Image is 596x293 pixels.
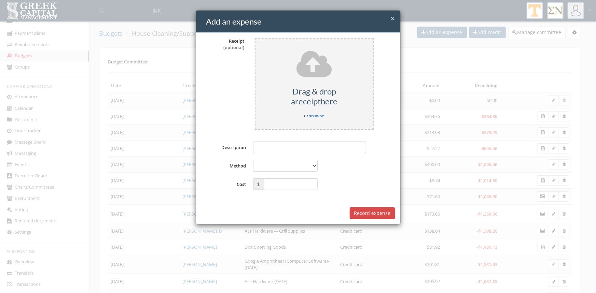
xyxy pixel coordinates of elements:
label: Cost [201,178,250,190]
span: $ [253,178,264,190]
div: or [255,38,374,130]
button: Record expense [350,207,395,219]
span: (optional) [224,44,245,50]
a: browse [308,113,324,119]
h4: Add an expense [206,16,395,27]
label: Method [201,160,250,172]
h5: Drag & drop a receipt here [255,87,373,106]
div: Receipt [206,38,245,50]
span: × [391,14,395,23]
label: Description [201,142,250,153]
